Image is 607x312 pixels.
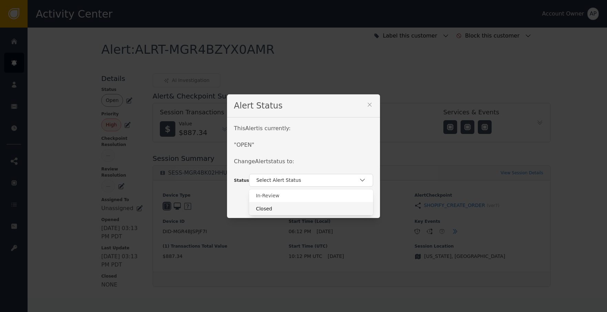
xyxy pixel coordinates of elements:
[249,174,373,187] button: Select Alert Status
[234,158,294,165] span: Change Alert status to:
[227,94,380,117] div: Alert Status
[234,142,254,148] span: " OPEN "
[256,192,366,199] div: In-Review
[234,178,249,183] span: Status
[256,177,359,184] div: Select Alert Status
[234,125,291,132] span: This Alert is currently:
[249,189,373,215] div: Select Alert Status
[256,205,366,212] div: Closed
